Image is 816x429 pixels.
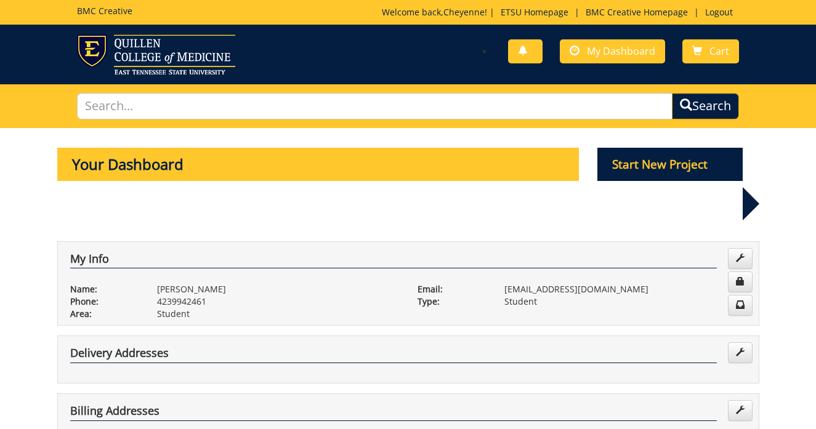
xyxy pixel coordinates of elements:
p: Student [504,295,746,308]
a: Edit Addresses [728,400,753,421]
a: Cheyenne [443,6,485,18]
a: Change Password [728,271,753,292]
a: My Dashboard [560,39,665,63]
span: Cart [709,44,729,58]
a: Edit Info [728,248,753,269]
p: Phone: [70,295,139,308]
h4: My Info [70,253,717,269]
p: Student [157,308,399,320]
h5: BMC Creative [77,6,132,15]
h4: Billing Addresses [70,405,717,421]
button: Search [672,93,739,119]
span: My Dashboard [587,44,655,58]
a: BMC Creative Homepage [580,6,694,18]
a: Cart [682,39,739,63]
p: 4239942461 [157,295,399,308]
a: Change Communication Preferences [728,295,753,316]
a: Logout [699,6,739,18]
a: Start New Project [597,159,743,171]
p: Type: [418,295,486,308]
p: Welcome back, ! | | | [382,6,739,18]
p: Email: [418,283,486,295]
p: [EMAIL_ADDRESS][DOMAIN_NAME] [504,283,746,295]
p: Start New Project [597,148,743,181]
input: Search... [77,93,672,119]
a: Edit Addresses [728,342,753,363]
p: Name: [70,283,139,295]
p: Your Dashboard [57,148,580,181]
h4: Delivery Addresses [70,347,717,363]
p: [PERSON_NAME] [157,283,399,295]
img: ETSU logo [77,34,235,74]
p: Area: [70,308,139,320]
a: ETSU Homepage [495,6,575,18]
